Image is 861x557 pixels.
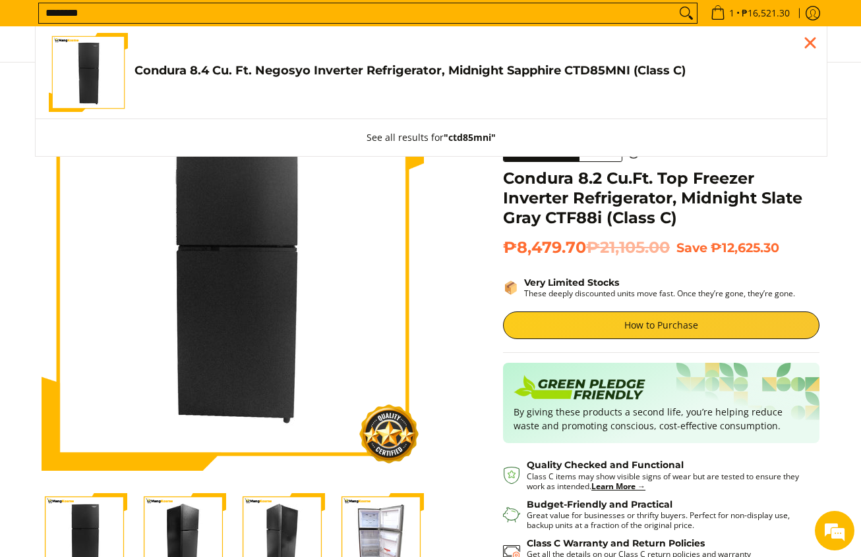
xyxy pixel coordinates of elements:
[676,3,697,23] button: Search
[711,240,779,255] span: ₱12,625.30
[49,33,128,112] img: Condura 8.4 Cu. Ft. Negosyo Inverter Refrigerator, Midnight Sapphire CTD85MNI (Class C)
[727,9,736,18] span: 1
[740,9,792,18] span: ₱16,521.30
[69,74,222,91] div: Chat with us now
[49,33,814,112] a: Condura 8.4 Cu. Ft. Negosyo Inverter Refrigerator, Midnight Sapphire CTD85MNI (Class C) Condura 8...
[800,33,820,53] div: Close pop up
[503,238,670,257] span: ₱8,479.70
[503,169,819,228] h1: Condura 8.2 Cu.Ft. Top Freezer Inverter Refrigerator, Midnight Slate Gray CTF88i (Class C)
[503,311,819,339] a: How to Purchase
[527,459,684,471] strong: Quality Checked and Functional
[7,359,251,406] textarea: Type your message and hit 'Enter'
[444,131,496,144] strong: "ctd85mni"
[76,166,182,299] span: We're online!
[527,510,806,530] p: Great value for businesses or thrifty buyers. Perfect for non-display use, backup units at a frac...
[591,481,645,492] a: Learn More →
[514,405,809,433] p: By giving these products a second life, you’re helping reduce waste and promoting conscious, cost...
[353,119,509,156] button: See all results for"ctd85mni"
[527,471,806,491] p: Class C items may show visible signs of wear but are tested to ensure they work as intended.
[586,238,670,257] del: ₱21,105.00
[42,89,424,471] img: Condura 8.2 Cu.Ft. Top Freezer Inverter Refrigerator, Midnight Slate Gray CTF88i (Class C)
[527,537,705,549] strong: Class C Warranty and Return Policies
[216,7,248,38] div: Minimize live chat window
[514,373,645,405] img: Badge sustainability green pledge friendly
[527,498,672,510] strong: Budget-Friendly and Practical
[134,63,814,78] h4: Condura 8.4 Cu. Ft. Negosyo Inverter Refrigerator, Midnight Sapphire CTD85MNI (Class C)
[524,288,795,298] p: These deeply discounted units move fast. Once they’re gone, they’re gone.
[676,240,707,255] span: Save
[524,277,619,288] strong: Very Limited Stocks
[707,6,794,20] span: •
